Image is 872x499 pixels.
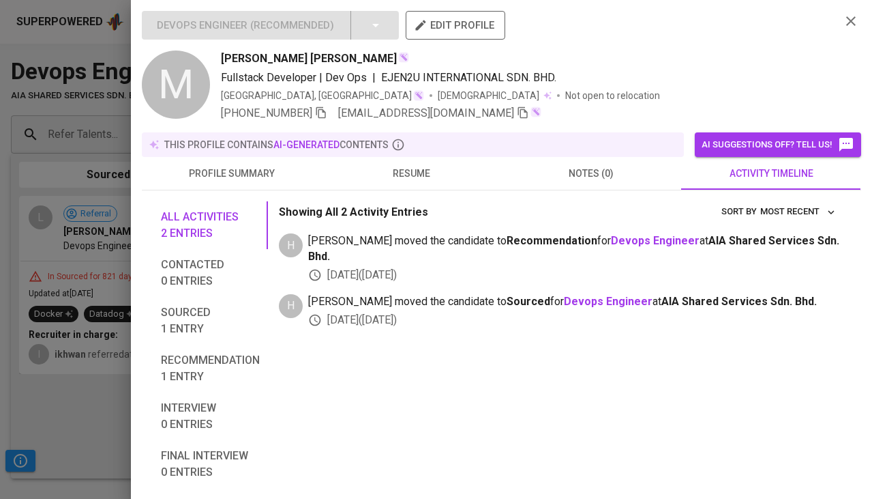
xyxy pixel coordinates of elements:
[760,204,836,220] span: Most Recent
[406,11,505,40] button: edit profile
[406,19,505,30] a: edit profile
[221,89,424,102] div: [GEOGRAPHIC_DATA], [GEOGRAPHIC_DATA]
[530,106,541,117] img: magic_wand.svg
[279,233,303,257] div: H
[381,71,556,84] span: EJEN2U INTERNATIONAL SDN. BHD.
[398,52,409,63] img: magic_wand.svg
[308,294,839,310] span: [PERSON_NAME] moved the candidate to for at
[161,352,260,385] span: Recommendation 1 entry
[721,206,757,216] span: sort by
[161,304,260,337] span: Sourced 1 entry
[221,51,397,67] span: [PERSON_NAME] [PERSON_NAME]
[161,257,260,289] span: Contacted 0 entries
[689,165,853,182] span: activity timeline
[330,165,494,182] span: resume
[164,138,389,152] p: this profile contains contents
[564,295,652,308] a: Devops Engineer
[702,137,854,153] span: AI suggestions off? Tell us!
[142,51,210,119] div: M
[161,400,260,433] span: Interview 0 entries
[279,294,303,318] div: H
[308,234,839,263] span: AIA Shared Services Sdn. Bhd.
[279,204,428,220] p: Showing All 2 Activity Entries
[308,233,839,265] span: [PERSON_NAME] moved the candidate to for at
[308,313,839,328] div: [DATE] ( [DATE] )
[372,70,376,86] span: |
[221,106,312,119] span: [PHONE_NUMBER]
[510,165,674,182] span: notes (0)
[150,165,314,182] span: profile summary
[161,209,260,242] span: All activities 2 entries
[507,234,597,247] b: Recommendation
[565,89,660,102] p: Not open to relocation
[338,106,514,119] span: [EMAIL_ADDRESS][DOMAIN_NAME]
[757,201,839,223] button: sort by
[507,295,550,308] b: Sourced
[273,139,340,150] span: AI-generated
[161,448,260,481] span: Final interview 0 entries
[611,234,700,247] a: Devops Engineer
[413,90,424,101] img: magic_wand.svg
[417,16,494,34] span: edit profile
[661,295,817,308] span: AIA Shared Services Sdn. Bhd.
[308,268,839,283] div: [DATE] ( [DATE] )
[221,71,367,84] span: Fullstack Developer | Dev Ops
[695,132,861,157] button: AI suggestions off? Tell us!
[438,89,541,102] span: [DEMOGRAPHIC_DATA]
